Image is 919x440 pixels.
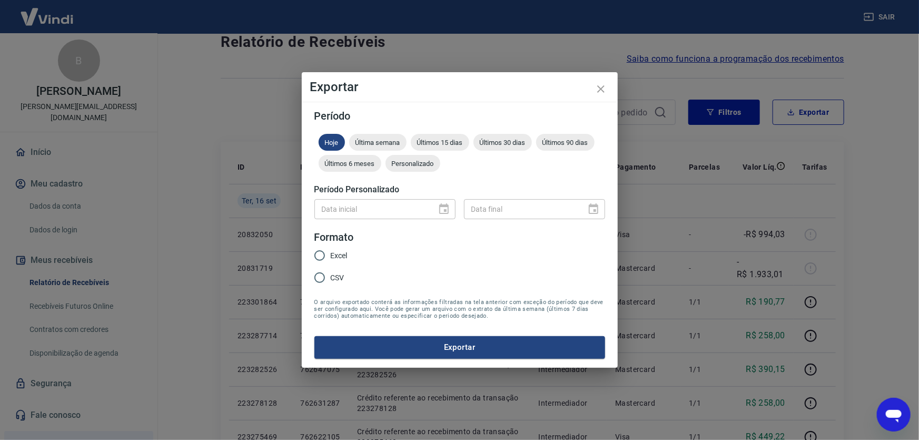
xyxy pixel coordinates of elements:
span: Personalizado [386,160,440,168]
div: Hoje [319,134,345,151]
div: Últimos 15 dias [411,134,469,151]
span: CSV [331,272,344,283]
span: Excel [331,250,348,261]
h5: Período Personalizado [314,184,605,195]
input: DD/MM/YYYY [314,199,429,219]
iframe: Botão para abrir a janela de mensagens, conversa em andamento [877,398,911,432]
span: Últimos 30 dias [473,139,532,146]
h4: Exportar [310,81,609,93]
legend: Formato [314,230,354,245]
div: Últimos 6 meses [319,155,381,172]
button: close [588,76,614,102]
span: O arquivo exportado conterá as informações filtradas na tela anterior com exceção do período que ... [314,299,605,319]
span: Últimos 6 meses [319,160,381,168]
input: DD/MM/YYYY [464,199,579,219]
span: Últimos 90 dias [536,139,595,146]
div: Personalizado [386,155,440,172]
button: Exportar [314,336,605,358]
h5: Período [314,111,605,121]
span: Hoje [319,139,345,146]
span: Últimos 15 dias [411,139,469,146]
div: Últimos 30 dias [473,134,532,151]
div: Última semana [349,134,407,151]
div: Últimos 90 dias [536,134,595,151]
span: Última semana [349,139,407,146]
